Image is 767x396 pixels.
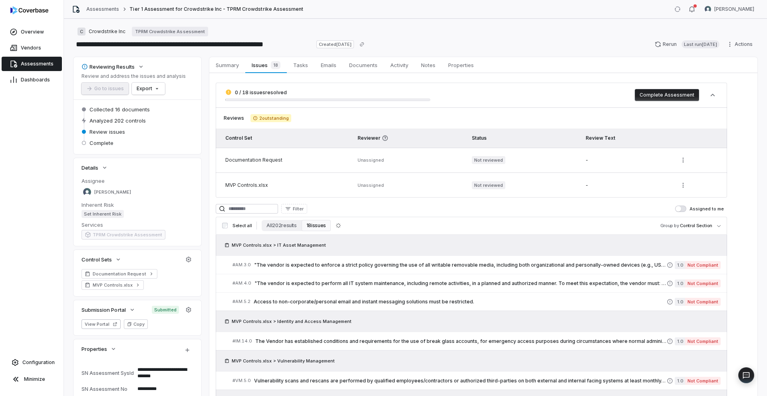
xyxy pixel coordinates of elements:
span: Analyzed 202 controls [89,117,146,124]
button: Actions [724,38,757,50]
span: Summary [213,60,242,70]
span: 2 outstanding [250,114,291,122]
a: Configuration [3,355,60,370]
span: # AM.5.2 [232,299,250,305]
span: Unassigned [358,182,384,188]
span: Documents [346,60,381,70]
span: Details [81,164,98,171]
span: 1.0 [675,337,685,345]
span: Activity [387,60,411,70]
button: Reviewing Results [79,59,147,74]
span: Minimize [24,376,45,382]
span: Overview [21,29,44,35]
button: Export [132,83,165,95]
span: 1.0 [675,377,685,385]
span: Not reviewed [472,181,505,189]
button: Copy [124,319,148,329]
span: Configuration [22,359,55,366]
a: Assessments [86,6,119,12]
span: MVP Controls.xlsx > Vulnerability Management [232,358,335,364]
button: Filter [281,204,307,214]
span: Documentation Request [93,271,146,277]
div: Documentation Request [225,157,348,163]
span: The Vendor has established conditions and requirements for the use of break glass accounts, for e... [255,338,667,345]
span: "The vendor is expected to enforce a strict policy governing the use of all writable removable me... [254,262,667,268]
a: Documentation Request [81,269,157,279]
span: Vulnerability scans and rescans are performed by qualified employees/contractors or authorized th... [254,378,667,384]
span: Filter [293,206,304,212]
span: Complete [89,139,113,147]
button: Adeola Ajiginni avatar[PERSON_NAME] [700,3,759,15]
div: - [586,182,668,188]
span: MVP Controls.xlsx [93,282,133,288]
span: Not Compliant [685,337,721,345]
a: Overview [2,25,62,39]
span: [PERSON_NAME] [94,189,131,195]
span: Dashboards [21,77,50,83]
a: #AM.3.0"The vendor is expected to enforce a strict policy governing the use of all writable remov... [232,256,721,274]
div: SN Assessment No [81,386,134,392]
div: - [586,157,668,163]
span: Status [472,135,487,141]
span: # AM.4.0 [232,280,251,286]
span: Review issues [89,128,125,135]
a: Dashboards [2,73,62,87]
span: Tier 1 Assessment for Crowdstrike Inc - TPRM Crowdstrike Assessment [129,6,303,12]
button: View Portal [81,319,121,329]
button: Submission Portal [79,303,138,317]
button: All 202 results [262,220,301,231]
span: Select all [232,223,252,229]
span: [PERSON_NAME] [714,6,754,12]
span: Control Set [225,135,252,141]
span: 0 / 18 issues resolved [235,89,287,95]
a: MVP Controls.xlsx [81,280,144,290]
span: 1.0 [675,279,685,287]
button: Assigned to me [675,206,686,212]
button: Details [79,160,110,175]
span: Group by [660,223,679,228]
span: # IM.14.0 [232,338,252,344]
a: TPRM Crowdstrike Assessment [132,27,208,36]
span: Emails [318,60,340,70]
span: MVP Controls.xlsx > IT Asset Management [232,242,326,248]
span: Properties [81,345,107,352]
span: # VM.5.0 [232,378,251,384]
span: Not Compliant [685,377,721,385]
button: Complete Assessment [635,89,699,101]
button: 18 issues [302,220,331,231]
img: logo-D7KZi-bG.svg [10,6,48,14]
span: # AM.3.0 [232,262,251,268]
img: Adeola Ajiginni avatar [83,188,91,196]
span: Issues [248,59,283,71]
dt: Assignee [81,177,193,184]
span: Reviews [224,115,244,121]
span: Control Sets [81,256,112,263]
button: Control Sets [79,252,124,267]
span: Crowdstrike Inc [89,28,125,35]
a: Assessments [2,57,62,71]
span: Assessments [21,61,54,67]
span: 1.0 [675,261,685,269]
span: Not Compliant [685,298,721,306]
span: MVP Controls.xlsx > Identity and Access Management [232,318,352,325]
span: Not Compliant [685,261,721,269]
a: #AM.4.0"The vendor is expected to perform all IT system maintenance, including remote activities,... [232,274,721,292]
input: Select all [222,223,228,228]
div: MVP Controls.xlsx [225,182,348,188]
button: Properties [79,342,119,356]
span: Submitted [152,306,179,314]
a: Vendors [2,41,62,55]
span: Tasks [290,60,311,70]
span: Created [DATE] [316,40,354,48]
p: Review and address the issues and analysis [81,73,186,79]
button: RerunLast run[DATE] [650,38,724,50]
span: Vendors [21,45,41,51]
div: Reviewing Results [81,63,135,70]
span: 18 [271,61,280,69]
span: Properties [445,60,477,70]
span: Review Text [586,135,615,141]
span: Reviewer [358,135,462,141]
img: Adeola Ajiginni avatar [705,6,711,12]
button: Minimize [3,371,60,387]
span: Not Compliant [685,279,721,287]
